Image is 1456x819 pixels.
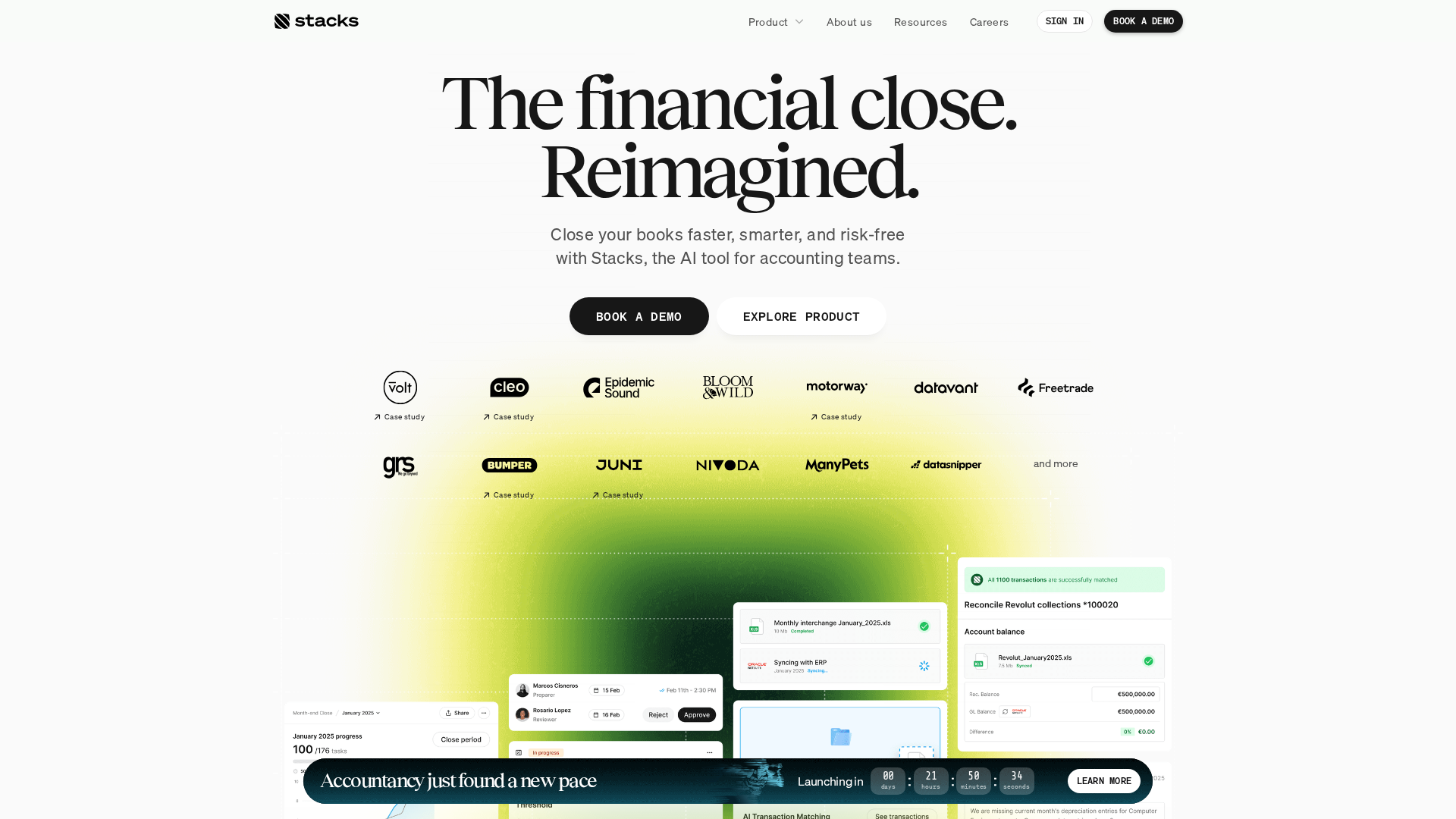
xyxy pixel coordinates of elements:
a: Case study [572,440,666,506]
h2: Case study [494,491,534,500]
span: financial [574,68,836,136]
a: Case study [463,440,557,506]
span: close. [849,68,1015,136]
p: BOOK A DEMO [596,305,682,327]
a: Accountancy just found a new paceLaunching in00Days:21Hours:50Minutes:34SecondsLEARN MORE [303,758,1153,804]
strong: : [905,772,913,789]
span: Days [871,784,905,789]
span: 00 [871,773,905,781]
h2: Case study [384,413,425,422]
a: EXPLORE PRODUCT [716,297,886,335]
p: BOOK A DEMO [1113,16,1174,27]
span: Seconds [999,784,1034,789]
a: SIGN IN [1037,10,1094,33]
strong: : [991,772,999,789]
span: 50 [956,773,991,781]
a: Case study [790,362,884,428]
p: Careers [970,14,1009,30]
a: Privacy Policy [179,351,246,362]
h4: Launching in [798,773,863,789]
p: and more [1009,457,1103,470]
strong: : [949,772,956,789]
a: About us [817,8,881,35]
p: LEARN MORE [1077,776,1131,786]
p: Close your books faster, smarter, and risk-free with Stacks, the AI tool for accounting teams. [538,223,918,270]
h1: Accountancy just found a new pace [320,772,597,789]
p: EXPLORE PRODUCT [742,305,860,327]
span: Hours [914,784,949,789]
span: Minutes [956,784,991,789]
a: BOOK A DEMO [570,297,709,335]
p: Product [748,14,789,30]
h2: Case study [494,413,534,422]
span: 34 [999,773,1034,781]
h2: Case study [821,413,861,422]
a: Resources [885,8,957,35]
h2: Case study [603,491,643,500]
span: 21 [914,773,949,781]
a: Careers [961,8,1018,35]
span: The [441,68,561,136]
span: Reimagined. [539,136,918,205]
a: Case study [463,362,557,428]
p: SIGN IN [1046,16,1084,27]
a: Case study [353,362,447,428]
p: Resources [894,14,948,30]
p: About us [827,14,872,30]
a: BOOK A DEMO [1104,10,1183,33]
